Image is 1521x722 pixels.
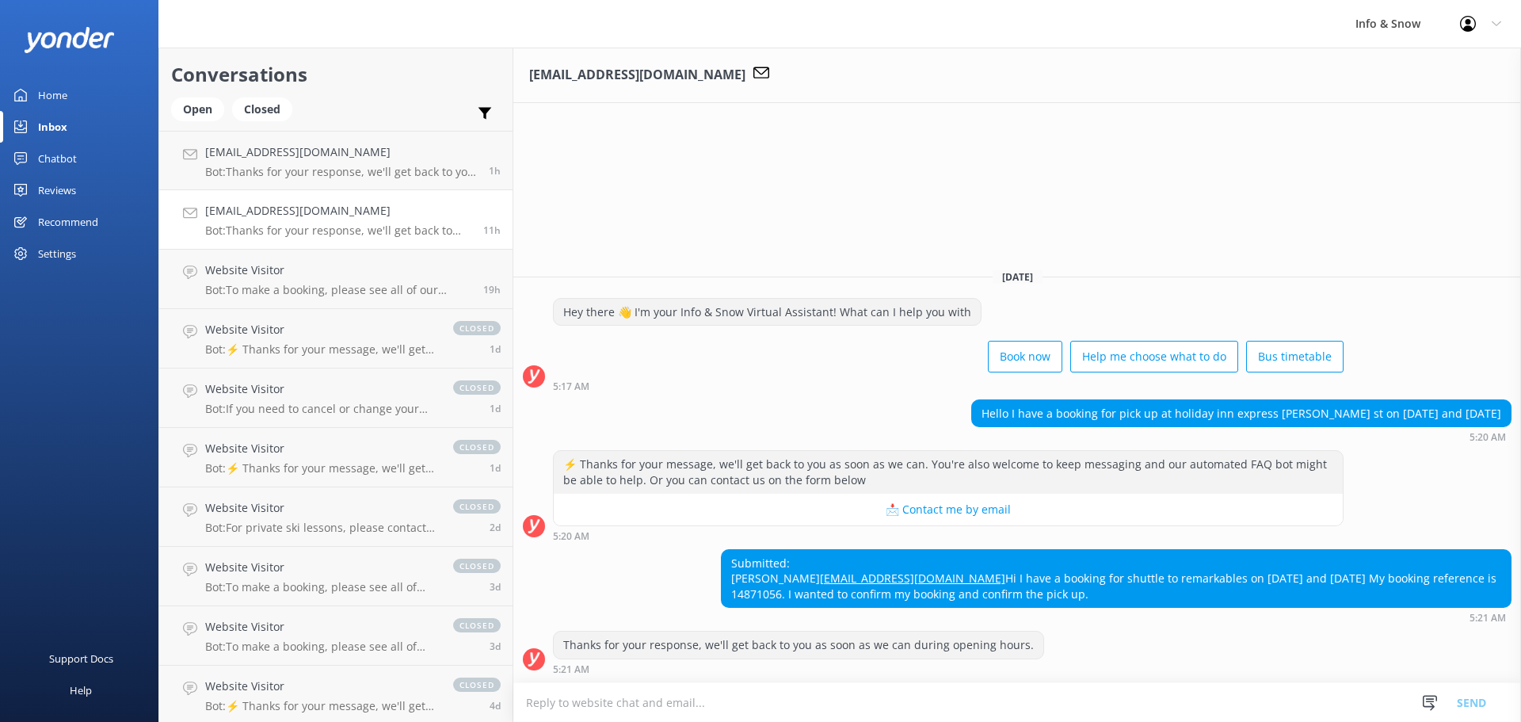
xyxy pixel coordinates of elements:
a: [EMAIL_ADDRESS][DOMAIN_NAME] [820,571,1005,586]
div: Closed [232,97,292,121]
div: ⚡ Thanks for your message, we'll get back to you as soon as we can. You're also welcome to keep m... [554,451,1343,493]
span: Aug 24 2025 02:25pm (UTC +12:00) Pacific/Auckland [489,164,501,178]
span: closed [453,499,501,514]
strong: 5:20 AM [1470,433,1506,442]
div: Aug 24 2025 05:21am (UTC +12:00) Pacific/Auckland [721,612,1511,623]
h4: Website Visitor [205,321,437,338]
div: Aug 24 2025 05:20am (UTC +12:00) Pacific/Auckland [553,530,1344,541]
strong: 5:21 AM [553,665,589,674]
h4: Website Visitor [205,559,437,576]
div: Aug 24 2025 05:21am (UTC +12:00) Pacific/Auckland [553,663,1044,674]
div: Hello I have a booking for pick up at holiday inn express [PERSON_NAME] st on [DATE] and [DATE] [972,400,1511,427]
span: Aug 23 2025 08:59pm (UTC +12:00) Pacific/Auckland [483,283,501,296]
button: Book now [988,341,1062,372]
a: Closed [232,100,300,117]
a: Website VisitorBot:To make a booking, please see all of our products here: [URL][DOMAIN_NAME].clo... [159,606,513,666]
p: Bot: Thanks for your response, we'll get back to you as soon as we can during opening hours. [205,223,471,238]
p: Bot: To make a booking, please see all of our products here: [URL][DOMAIN_NAME]. [205,580,437,594]
a: Website VisitorBot:To make a booking, please see all of our products here: [URL][DOMAIN_NAME].19h [159,250,513,309]
strong: 5:21 AM [1470,613,1506,623]
span: closed [453,618,501,632]
span: closed [453,678,501,692]
a: Website VisitorBot:For private ski lessons, please contact our team at [EMAIL_ADDRESS][DOMAIN_NAM... [159,487,513,547]
img: yonder-white-logo.png [24,27,115,53]
a: Open [171,100,232,117]
span: Aug 21 2025 08:38am (UTC +12:00) Pacific/Auckland [490,580,501,594]
div: Help [70,674,92,706]
h4: Website Visitor [205,262,471,279]
button: 📩 Contact me by email [554,494,1343,525]
strong: 5:17 AM [553,382,589,392]
a: [EMAIL_ADDRESS][DOMAIN_NAME]Bot:Thanks for your response, we'll get back to you as soon as we can... [159,190,513,250]
h4: Website Visitor [205,678,437,695]
h4: Website Visitor [205,499,437,517]
span: Aug 19 2025 10:10pm (UTC +12:00) Pacific/Auckland [490,699,501,712]
div: Aug 24 2025 05:20am (UTC +12:00) Pacific/Auckland [971,431,1511,442]
span: closed [453,321,501,335]
a: Website VisitorBot:To make a booking, please see all of our products here: [URL][DOMAIN_NAME].clo... [159,547,513,606]
div: Inbox [38,111,67,143]
span: closed [453,380,501,395]
p: Bot: To make a booking, please see all of our products here: [URL][DOMAIN_NAME]. [205,640,437,654]
p: Bot: Thanks for your response, we'll get back to you as soon as we can during opening hours. [205,165,477,179]
div: Submitted: [PERSON_NAME] Hi I have a booking for shuttle to remarkables on [DATE] and [DATE] My b... [722,550,1511,608]
div: Home [38,79,67,111]
span: Aug 22 2025 01:49pm (UTC +12:00) Pacific/Auckland [490,521,501,534]
h4: Website Visitor [205,440,437,457]
div: Aug 24 2025 05:17am (UTC +12:00) Pacific/Auckland [553,380,1344,392]
a: [EMAIL_ADDRESS][DOMAIN_NAME]Bot:Thanks for your response, we'll get back to you as soon as we can... [159,131,513,190]
p: Bot: If you need to cancel or change your booking, please contact the team on [PHONE_NUMBER], [PH... [205,402,437,416]
div: Settings [38,238,76,269]
strong: 5:20 AM [553,532,589,541]
h3: [EMAIL_ADDRESS][DOMAIN_NAME] [529,65,745,86]
div: Reviews [38,174,76,206]
h2: Conversations [171,59,501,90]
p: Bot: ⚡ Thanks for your message, we'll get back to you as soon as we can. You're also welcome to k... [205,342,437,357]
a: Website VisitorBot:If you need to cancel or change your booking, please contact the team on [PHON... [159,369,513,428]
a: Website VisitorBot:⚡ Thanks for your message, we'll get back to you as soon as we can. You're als... [159,309,513,369]
div: Chatbot [38,143,77,174]
button: Help me choose what to do [1070,341,1238,372]
div: Hey there 👋 I'm your Info & Snow Virtual Assistant! What can I help you with [554,299,981,326]
h4: Website Visitor [205,618,437,636]
span: Aug 21 2025 07:22am (UTC +12:00) Pacific/Auckland [490,640,501,653]
h4: [EMAIL_ADDRESS][DOMAIN_NAME] [205,143,477,161]
span: [DATE] [993,270,1043,284]
span: Aug 24 2025 05:21am (UTC +12:00) Pacific/Auckland [483,223,501,237]
span: Aug 23 2025 01:13pm (UTC +12:00) Pacific/Auckland [490,342,501,356]
h4: Website Visitor [205,380,437,398]
span: closed [453,559,501,573]
div: Thanks for your response, we'll get back to you as soon as we can during opening hours. [554,632,1043,659]
div: Support Docs [49,643,113,674]
p: Bot: To make a booking, please see all of our products here: [URL][DOMAIN_NAME]. [205,283,471,297]
p: Bot: ⚡ Thanks for your message, we'll get back to you as soon as we can. You're also welcome to k... [205,699,437,713]
span: Aug 22 2025 09:19pm (UTC +12:00) Pacific/Auckland [490,402,501,415]
div: Recommend [38,206,98,238]
span: Aug 22 2025 08:02pm (UTC +12:00) Pacific/Auckland [490,461,501,475]
span: closed [453,440,501,454]
div: Open [171,97,224,121]
p: Bot: For private ski lessons, please contact our team at [EMAIL_ADDRESS][DOMAIN_NAME] to discuss ... [205,521,437,535]
a: Website VisitorBot:⚡ Thanks for your message, we'll get back to you as soon as we can. You're als... [159,428,513,487]
h4: [EMAIL_ADDRESS][DOMAIN_NAME] [205,202,471,220]
button: Bus timetable [1246,341,1344,372]
p: Bot: ⚡ Thanks for your message, we'll get back to you as soon as we can. You're also welcome to k... [205,461,437,476]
